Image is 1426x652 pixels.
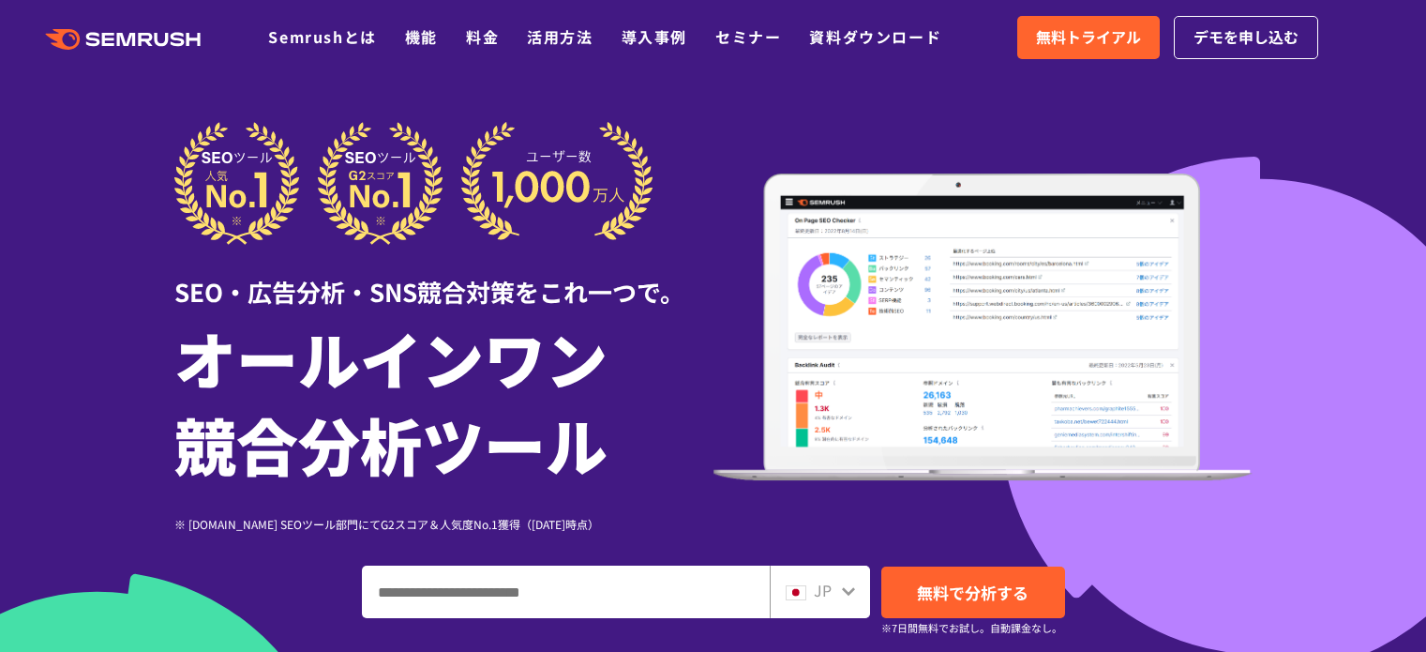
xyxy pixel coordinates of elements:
div: ※ [DOMAIN_NAME] SEOツール部門にてG2スコア＆人気度No.1獲得（[DATE]時点） [174,515,713,533]
h1: オールインワン 競合分析ツール [174,314,713,487]
span: 無料トライアル [1036,25,1141,50]
a: 機能 [405,25,438,48]
a: 無料で分析する [881,567,1065,618]
span: 無料で分析する [917,581,1028,604]
div: SEO・広告分析・SNS競合対策をこれ一つで。 [174,245,713,310]
a: 資料ダウンロード [809,25,941,48]
span: JP [814,579,832,601]
a: デモを申し込む [1174,16,1318,59]
span: デモを申し込む [1193,25,1298,50]
a: セミナー [715,25,781,48]
a: 活用方法 [527,25,593,48]
input: ドメイン、キーワードまたはURLを入力してください [363,567,769,617]
a: 導入事例 [622,25,687,48]
a: 料金 [466,25,499,48]
small: ※7日間無料でお試し。自動課金なし。 [881,619,1062,637]
a: 無料トライアル [1017,16,1160,59]
a: Semrushとは [268,25,376,48]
